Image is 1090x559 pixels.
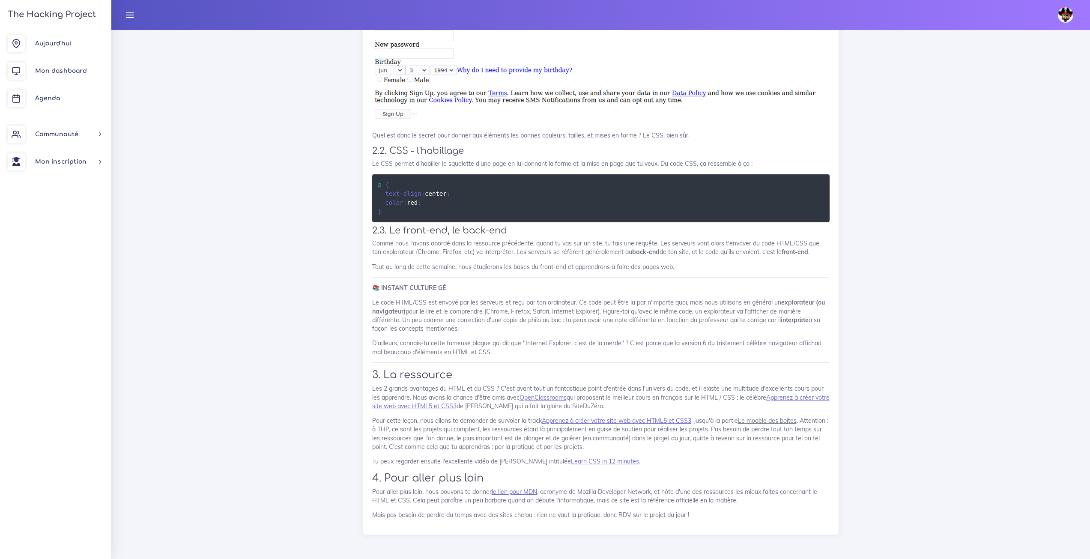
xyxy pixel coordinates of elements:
span: ; [447,190,450,197]
a: Apprenez à créer votre site web avec HTML5 et CSS3 [542,417,691,424]
h3: 2.3. Le front-end, le back-end [372,225,830,236]
a: le lien pour MDN [492,488,537,496]
a: Apprenez à créer votre site web avec HTML5 et CSS3 [372,394,830,410]
strong: back-end [632,248,660,256]
span: text-align [385,190,421,197]
span: : [421,190,425,197]
h2: 3. La ressource [372,369,830,381]
img: avatar [1058,7,1073,23]
h3: 2.2. CSS - l'habillage [372,146,830,156]
p: D'ailleurs, connais-tu cette fameuse blague qui dit que "Internet Explorer, c'est de la merde" ? ... [372,339,830,356]
strong: front-end [782,248,808,256]
p: Tout au long de cette semaine, nous étudierons les bases du front-end et apprendrons à faire des ... [372,263,830,271]
strong: 📚 INSTANT CULTURE GÉ [372,284,446,292]
p: Le CSS permet d'habiller le squelette d'une page en lui donnant la forme et la mise en page que t... [372,159,830,168]
span: { [385,181,388,188]
span: p [378,181,382,188]
strong: explorateur (ou navigateur) [372,299,825,315]
p: Les 2 grands avantages du HTML et du CSS ? C'est avant tout un fantastique point d'entrée dans l'... [372,384,830,410]
p: Tu peux regarder ensuite l'excellente vidéo de [PERSON_NAME] intitulée . [372,457,830,466]
span: ; [418,199,421,206]
h2: 4. Pour aller plus loin [372,472,830,484]
span: } [378,208,382,215]
p: Pour cette leçon, nous allons te demander de survoler la track , jusqu'à la partie . Attention : ... [372,416,830,451]
span: Aujourd'hui [35,40,72,47]
a: Learn CSS in 12 minutes [571,457,639,465]
p: Le code HTML/CSS est envoyé par les serveurs et reçu par ton ordinateur. Ce code peut être lu par... [372,298,830,333]
span: Agenda [35,95,60,102]
span: Mon dashboard [35,68,87,74]
h3: The Hacking Project [5,10,96,19]
code: center red [378,180,451,216]
p: Quel est donc le secret pour donner aux éléments les bonnes couleurs, tailles, et mises en forme ... [372,131,830,140]
p: Pour aller plus loin, nous pouvons te donner , acronyme de Mozilla Developer Network, et hôte d'u... [372,487,830,505]
strong: interprète [781,316,809,324]
a: OpenClassrooms [520,394,567,401]
span: Mon inscription [35,158,87,165]
span: : [403,199,407,206]
p: Comme nous l'avons abordé dans la ressource précédente, quand tu vas sur un site, tu fais une req... [372,239,830,257]
span: Communauté [35,131,78,138]
span: color [385,199,403,206]
u: Le modèle des boîtes [738,417,797,424]
p: Mais pas besoin de perdre du temps avec des sites chelou : rien ne vaut la pratique, donc RDV sur... [372,511,830,519]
